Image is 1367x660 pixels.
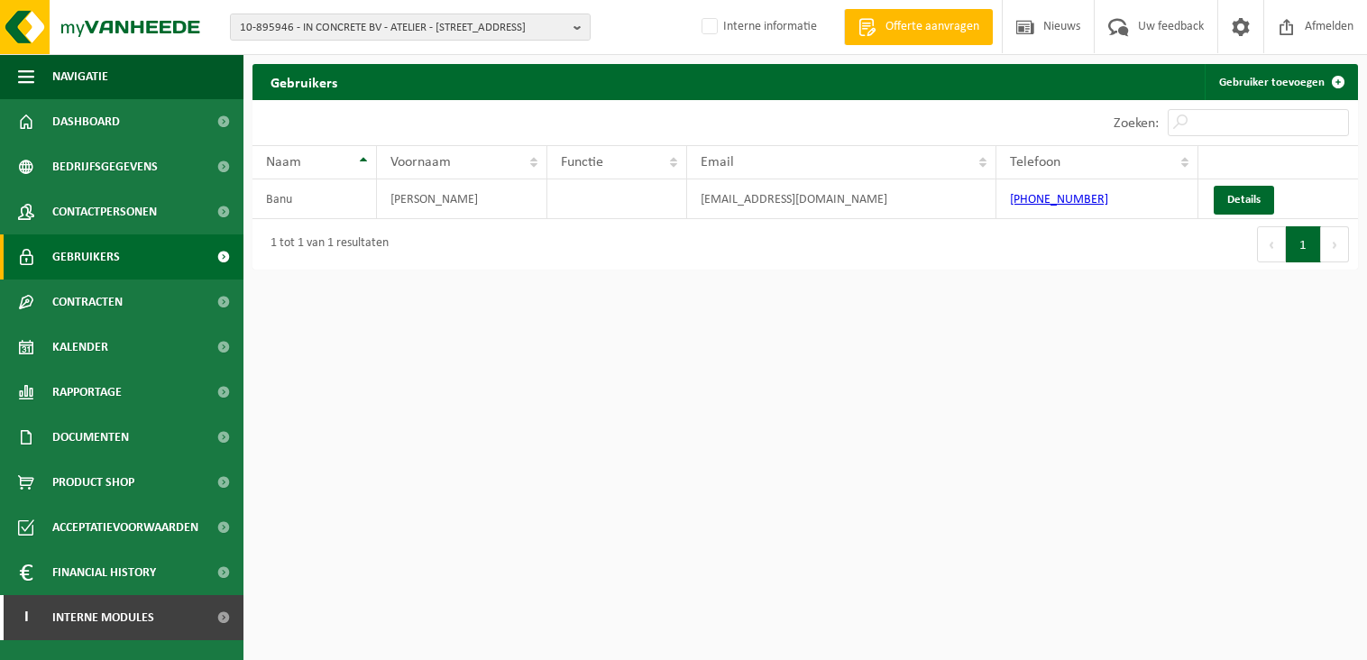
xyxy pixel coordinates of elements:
span: Contracten [52,280,123,325]
span: Kalender [52,325,108,370]
div: 1 tot 1 van 1 resultaten [261,228,389,261]
span: Financial History [52,550,156,595]
span: Product Shop [52,460,134,505]
span: Email [701,155,734,170]
td: [EMAIL_ADDRESS][DOMAIN_NAME] [687,179,996,219]
span: Telefoon [1010,155,1060,170]
span: Naam [266,155,301,170]
span: Bedrijfsgegevens [52,144,158,189]
a: Offerte aanvragen [844,9,993,45]
span: Contactpersonen [52,189,157,234]
button: Previous [1257,226,1286,262]
button: 1 [1286,226,1321,262]
span: Functie [561,155,603,170]
span: Rapportage [52,370,122,415]
span: Gebruikers [52,234,120,280]
label: Zoeken: [1114,116,1159,131]
span: Dashboard [52,99,120,144]
button: 10-895946 - IN CONCRETE BV - ATELIER - [STREET_ADDRESS] [230,14,591,41]
span: Documenten [52,415,129,460]
label: Interne informatie [698,14,817,41]
span: Navigatie [52,54,108,99]
button: Next [1321,226,1349,262]
span: I [18,595,34,640]
span: Voornaam [390,155,451,170]
span: Interne modules [52,595,154,640]
a: Details [1214,186,1274,215]
a: Gebruiker toevoegen [1205,64,1356,100]
h2: Gebruikers [252,64,355,99]
span: 10-895946 - IN CONCRETE BV - ATELIER - [STREET_ADDRESS] [240,14,566,41]
span: Acceptatievoorwaarden [52,505,198,550]
td: [PERSON_NAME] [377,179,547,219]
span: Offerte aanvragen [881,18,984,36]
td: Banu [252,179,377,219]
a: [PHONE_NUMBER] [1010,193,1108,206]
